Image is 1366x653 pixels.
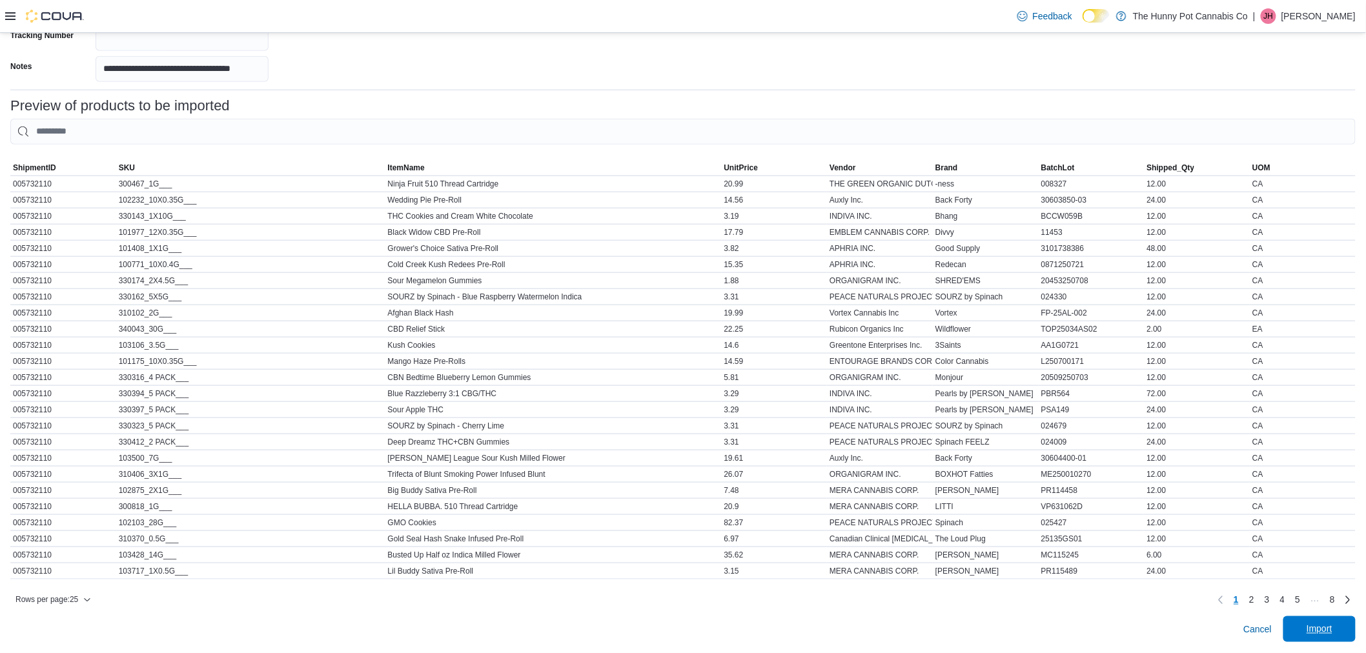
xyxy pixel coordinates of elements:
[827,515,933,530] div: PEACE NATURALS PROJECT INC.
[933,354,1039,369] div: Color Cannabis
[116,418,385,434] div: 330323_5 PACK___
[385,386,722,401] div: Blue Razzleberry 3:1 CBG/THC
[1039,241,1145,256] div: 3101738386
[119,163,135,173] span: SKU
[1147,163,1194,173] span: Shipped_Qty
[385,225,722,240] div: Black Widow CBD Pre-Roll
[10,386,116,401] div: 005732110
[722,450,828,466] div: 19.61
[385,241,722,256] div: Grower's Choice Sativa Pre-Roll
[1249,594,1254,607] span: 2
[1144,515,1250,530] div: 12.00
[1213,592,1228,608] button: Previous page
[1265,594,1270,607] span: 3
[933,321,1039,337] div: Wildflower
[15,595,78,605] span: Rows per page : 25
[722,208,828,224] div: 3.19
[13,163,56,173] span: ShipmentID
[116,402,385,417] div: 330397_5 PACK___
[1250,418,1356,434] div: CA
[827,273,933,288] div: ORGANIGRAM INC.
[1039,402,1145,417] div: PSA149
[1039,176,1145,192] div: 008327
[1250,192,1356,208] div: CA
[827,499,933,514] div: MERA CANNABIS CORP.
[722,160,828,176] button: UnitPrice
[1305,594,1325,609] li: Skipping pages 6 to 7
[116,289,385,305] div: 330162_5X5G___
[10,257,116,272] div: 005732110
[1144,386,1250,401] div: 72.00
[1234,594,1239,607] span: 1
[1144,176,1250,192] div: 12.00
[722,402,828,417] div: 3.29
[385,354,722,369] div: Mango Haze Pre-Rolls
[1250,499,1356,514] div: CA
[933,305,1039,321] div: Vortex
[385,402,722,417] div: Sour Apple THC
[827,467,933,482] div: ORGANIGRAM INC.
[1144,467,1250,482] div: 12.00
[722,289,828,305] div: 3.31
[722,563,828,579] div: 3.15
[722,531,828,547] div: 6.97
[722,321,828,337] div: 22.25
[827,225,933,240] div: EMBLEM CANNABIS CORP.
[724,163,759,173] span: UnitPrice
[1250,354,1356,369] div: CA
[385,499,722,514] div: HELLA BUBBA. 510 Thread Cartridge
[933,289,1039,305] div: SOURZ by Spinach
[116,273,385,288] div: 330174_2X4.5G___
[116,386,385,401] div: 330394_5 PACK___
[1280,594,1285,607] span: 4
[722,418,828,434] div: 3.31
[1250,370,1356,385] div: CA
[1250,450,1356,466] div: CA
[10,515,116,530] div: 005732110
[116,547,385,563] div: 103428_14G___
[385,160,722,176] button: ItemName
[1250,321,1356,337] div: EA
[1144,273,1250,288] div: 12.00
[1250,176,1356,192] div: CA
[722,176,828,192] div: 20.99
[10,354,116,369] div: 005732110
[1144,499,1250,514] div: 12.00
[1250,434,1356,450] div: CA
[933,257,1039,272] div: Redecan
[116,176,385,192] div: 300467_1G___
[385,305,722,321] div: Afghan Black Hash
[385,273,722,288] div: Sour Megamelon Gummies
[1244,590,1259,610] a: Page 2 of 8
[1039,354,1145,369] div: L250700171
[10,119,1356,145] input: This is a search bar. As you type, the results lower in the page will automatically filter.
[10,176,116,192] div: 005732110
[10,467,116,482] div: 005732110
[1264,8,1274,24] span: JH
[10,30,74,41] label: Tracking Number
[1144,547,1250,563] div: 6.00
[827,354,933,369] div: ENTOURAGE BRANDS CORP
[1144,192,1250,208] div: 24.00
[1144,434,1250,450] div: 24.00
[1039,160,1145,176] button: BatchLot
[827,450,933,466] div: Auxly Inc.
[722,273,828,288] div: 1.88
[933,208,1039,224] div: Bhang
[1144,208,1250,224] div: 12.00
[10,160,116,176] button: ShipmentID
[933,370,1039,385] div: Monjour
[1039,289,1145,305] div: 024330
[10,305,116,321] div: 005732110
[827,241,933,256] div: APHRIA INC.
[1250,305,1356,321] div: CA
[933,547,1039,563] div: [PERSON_NAME]
[116,257,385,272] div: 100771_10X0.4G___
[1039,386,1145,401] div: PBR564
[116,337,385,353] div: 103106_3.5G___
[1039,418,1145,434] div: 024679
[722,257,828,272] div: 15.35
[933,337,1039,353] div: 3Saints
[1144,370,1250,385] div: 12.00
